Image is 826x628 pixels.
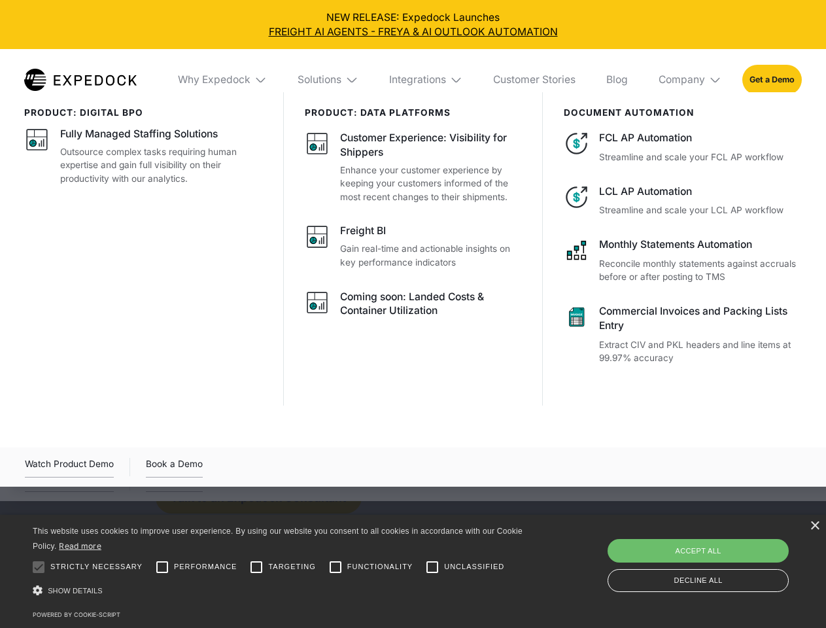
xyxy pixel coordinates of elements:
div: Watch Product Demo [25,457,114,478]
a: Read more [59,541,101,551]
a: Fully Managed Staffing SolutionsOutsource complex tasks requiring human expertise and gain full v... [24,127,263,185]
div: Customer Experience: Visibility for Shippers [340,131,522,160]
a: Customer Experience: Visibility for ShippersEnhance your customer experience by keeping your cust... [305,131,523,203]
iframe: Chat Widget [608,487,826,628]
a: LCL AP AutomationStreamline and scale your LCL AP workflow [564,184,802,217]
div: Why Expedock [178,73,250,86]
div: product: digital bpo [24,107,263,118]
div: Commercial Invoices and Packing Lists Entry [599,304,801,333]
p: Outsource complex tasks requiring human expertise and gain full visibility on their productivity ... [60,145,263,186]
a: Freight BIGain real-time and actionable insights on key performance indicators [305,224,523,269]
a: Powered by cookie-script [33,611,120,618]
div: Integrations [379,49,473,111]
a: Blog [596,49,638,111]
div: NEW RELEASE: Expedock Launches [10,10,816,39]
div: Company [659,73,705,86]
a: Coming soon: Landed Costs & Container Utilization [305,290,523,323]
p: Enhance your customer experience by keeping your customers informed of the most recent changes to... [340,164,522,204]
span: Performance [174,561,237,572]
a: Commercial Invoices and Packing Lists EntryExtract CIV and PKL headers and line items at 99.97% a... [564,304,802,365]
div: PRODUCT: data platforms [305,107,523,118]
a: Get a Demo [742,65,802,94]
div: Company [648,49,732,111]
span: Unclassified [444,561,504,572]
span: This website uses cookies to improve user experience. By using our website you consent to all coo... [33,527,523,551]
div: FCL AP Automation [599,131,801,145]
div: LCL AP Automation [599,184,801,199]
span: Functionality [347,561,413,572]
p: Extract CIV and PKL headers and line items at 99.97% accuracy [599,338,801,365]
p: Streamline and scale your LCL AP workflow [599,203,801,217]
span: Targeting [268,561,315,572]
div: Integrations [389,73,446,86]
div: Freight BI [340,224,386,238]
a: FREIGHT AI AGENTS - FREYA & AI OUTLOOK AUTOMATION [10,25,816,39]
a: Book a Demo [146,457,203,478]
p: Streamline and scale your FCL AP workflow [599,150,801,164]
div: Solutions [298,73,341,86]
p: Gain real-time and actionable insights on key performance indicators [340,242,522,269]
a: FCL AP AutomationStreamline and scale your FCL AP workflow [564,131,802,164]
p: Reconcile monthly statements against accruals before or after posting to TMS [599,257,801,284]
span: Strictly necessary [50,561,143,572]
a: open lightbox [25,457,114,478]
div: Show details [33,582,527,600]
div: Coming soon: Landed Costs & Container Utilization [340,290,522,319]
div: Solutions [288,49,369,111]
div: Fully Managed Staffing Solutions [60,127,218,141]
a: Customer Stories [483,49,585,111]
div: Why Expedock [167,49,277,111]
div: document automation [564,107,802,118]
a: Monthly Statements AutomationReconcile monthly statements against accruals before or after postin... [564,237,802,284]
span: Show details [48,587,103,595]
div: Monthly Statements Automation [599,237,801,252]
